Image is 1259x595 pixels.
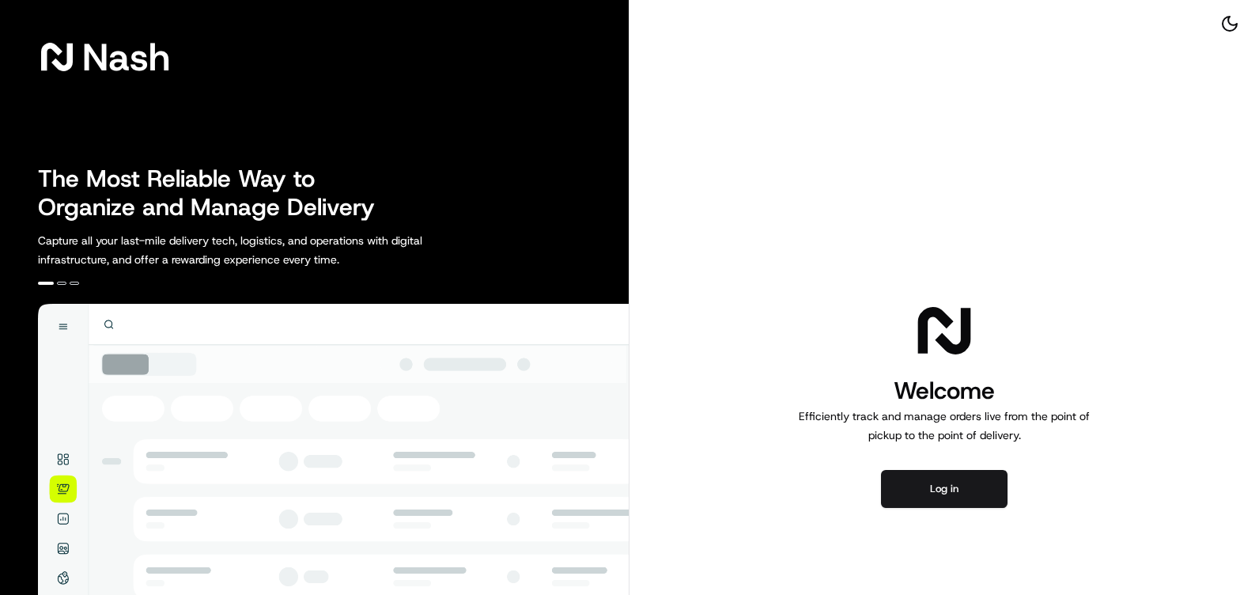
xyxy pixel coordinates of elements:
[38,165,392,222] h2: The Most Reliable Way to Organize and Manage Delivery
[792,407,1096,445] p: Efficiently track and manage orders live from the point of pickup to the point of delivery.
[792,375,1096,407] h1: Welcome
[881,470,1008,508] button: Log in
[82,41,170,73] span: Nash
[38,231,493,269] p: Capture all your last-mile delivery tech, logistics, and operations with digital infrastructure, ...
